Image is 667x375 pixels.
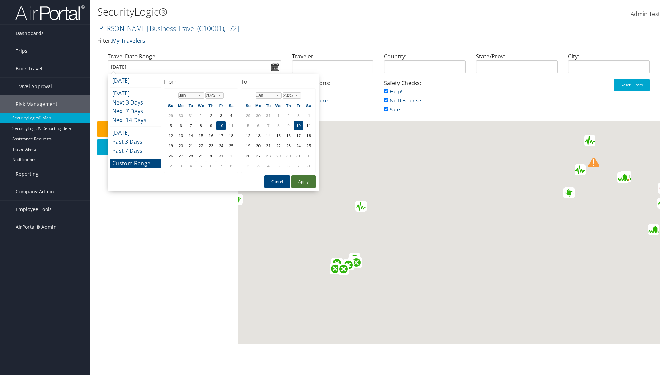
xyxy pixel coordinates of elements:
th: Sa [304,101,313,110]
th: We [196,101,206,110]
td: 1 [196,111,206,120]
td: 16 [206,131,216,140]
td: 20 [176,141,186,150]
td: 5 [196,161,206,170]
td: 5 [274,161,283,170]
span: Travel Approval [16,78,52,95]
span: Dashboards [16,25,44,42]
span: Admin Test [631,10,660,18]
td: 5 [166,121,175,130]
div: Green alert for tropical cyclone SHAKHTI-25. Population affected by Category 1 (120 km/h) wind sp... [563,187,575,198]
td: 9 [206,121,216,130]
td: 1 [304,151,313,160]
div: Green flood alert in Nepal [617,172,628,183]
li: Next 14 Days [110,116,161,125]
th: Sa [227,101,236,110]
a: Safe [384,106,400,113]
h4: To [241,78,316,85]
a: No Response [384,97,421,104]
td: 14 [186,131,196,140]
li: Past 7 Days [110,147,161,156]
td: 1 [274,111,283,120]
td: 29 [244,111,253,120]
td: 1 [227,151,236,160]
div: Green forest fire alert in Brazil [343,259,354,270]
td: 2 [206,111,216,120]
td: 14 [264,131,273,140]
div: State/Prov: [471,52,563,79]
td: 18 [227,131,236,140]
li: [DATE] [110,76,161,85]
td: 24 [294,141,303,150]
span: AirPortal® Admin [16,218,57,236]
button: Reset Filters [614,79,650,91]
td: 19 [244,141,253,150]
th: Mo [176,101,186,110]
td: 6 [284,161,293,170]
td: 7 [264,121,273,130]
th: Fr [294,101,303,110]
td: 23 [284,141,293,150]
td: 11 [227,121,236,130]
span: Reporting [16,165,39,183]
a: My Travelers [112,37,145,44]
td: 17 [294,131,303,140]
li: Custom Range [110,159,161,168]
div: Green forest fire alert in Brazil [330,263,341,274]
td: 24 [216,141,226,150]
div: Green earthquake alert (Magnitude 4.9M, Depth:10km) in Afghanistan 05/10/2025 13:29 UTC, 2.4 mill... [575,164,586,175]
th: Tu [264,101,273,110]
td: 30 [284,151,293,160]
td: 10 [216,121,226,130]
td: 15 [274,131,283,140]
td: 2 [284,111,293,120]
td: 4 [304,111,313,120]
td: 11 [304,121,313,130]
h1: SecurityLogic® [97,5,472,19]
td: 22 [274,141,283,150]
td: 27 [176,151,186,160]
a: [PERSON_NAME] Business Travel [97,24,239,33]
div: Trip Locations: [287,79,379,112]
td: 31 [216,151,226,160]
button: Apply [291,175,316,188]
td: 2 [166,161,175,170]
td: 3 [294,111,303,120]
td: 4 [186,161,196,170]
td: 3 [176,161,186,170]
li: [DATE] [110,89,161,98]
th: Th [284,101,293,110]
li: Next 7 Days [110,107,161,116]
td: 7 [216,161,226,170]
td: 15 [196,131,206,140]
li: Next 3 Days [110,98,161,107]
td: 29 [166,111,175,120]
td: 20 [254,141,263,150]
td: 17 [216,131,226,140]
td: 7 [294,161,303,170]
td: 4 [264,161,273,170]
td: 8 [196,121,206,130]
td: 30 [206,151,216,160]
div: Travel Date Range: [102,52,287,79]
span: , [ 72 ] [224,24,239,33]
button: Download Report [97,139,234,155]
td: 25 [227,141,236,150]
span: Risk Management [16,95,57,113]
div: Green forest fire alert in Brazil [338,264,349,275]
td: 26 [166,151,175,160]
td: 30 [254,111,263,120]
td: 21 [186,141,196,150]
td: 12 [166,131,175,140]
td: 30 [176,111,186,120]
td: 31 [264,111,273,120]
button: Safety Check [97,121,234,137]
div: Air/Hotel/Rail: [102,79,195,106]
th: Th [206,101,216,110]
td: 6 [206,161,216,170]
td: 6 [176,121,186,130]
li: Past 3 Days [110,137,161,147]
td: 13 [254,131,263,140]
th: Mo [254,101,263,110]
td: 4 [227,111,236,120]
